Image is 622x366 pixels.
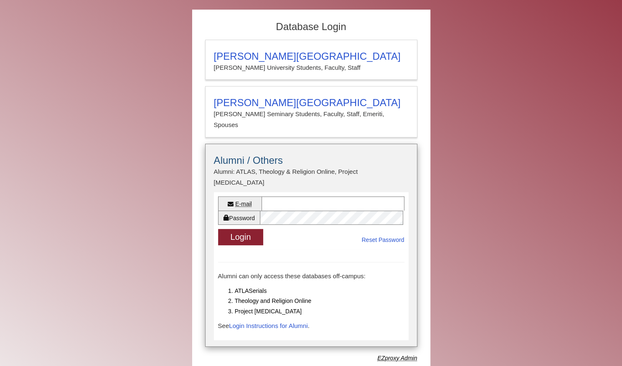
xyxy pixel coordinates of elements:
[214,51,409,62] h3: [PERSON_NAME][GEOGRAPHIC_DATA]
[218,211,260,225] label: Password
[214,109,409,131] p: [PERSON_NAME] Seminary Students, Faculty, Staff, Emeriti, Spouses
[235,306,404,317] li: Project [MEDICAL_DATA]
[235,286,404,296] li: ATLASerials
[214,155,409,188] summary: Alumni / OthersAlumni: ATLAS, Theology & Religion Online, Project [MEDICAL_DATA]
[201,18,421,36] h2: Database Login
[229,322,307,329] a: Login Instructions for Alumni
[205,40,417,80] a: [PERSON_NAME][GEOGRAPHIC_DATA][PERSON_NAME] University Students, Faculty, Staff
[362,235,404,245] a: Reset Password
[214,62,409,73] p: [PERSON_NAME] University Students, Faculty, Staff
[218,229,264,245] button: Login
[214,97,409,109] h3: [PERSON_NAME][GEOGRAPHIC_DATA]
[205,86,417,137] a: [PERSON_NAME][GEOGRAPHIC_DATA][PERSON_NAME] Seminary Students, Faculty, Staff, Emeriti, Spouses
[235,296,404,306] li: Theology and Religion Online
[235,201,252,207] abbr: E-mail or username
[377,355,417,361] dfn: Use Alumni login
[218,320,404,331] p: See .
[214,166,409,188] p: Alumni: ATLAS, Theology & Religion Online, Project [MEDICAL_DATA]
[214,155,409,166] h3: Alumni / Others
[218,271,404,282] p: Alumni can only access these databases off-campus:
